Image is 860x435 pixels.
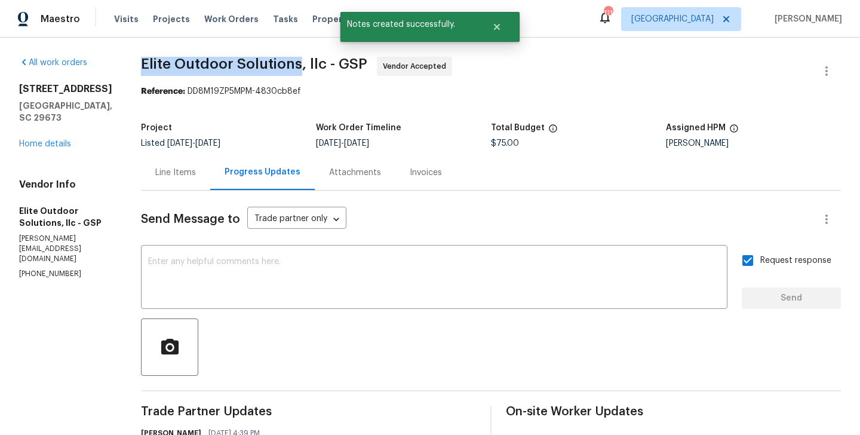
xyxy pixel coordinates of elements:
span: [DATE] [195,139,220,148]
span: - [167,139,220,148]
div: Progress Updates [225,166,300,178]
span: Vendor Accepted [383,60,451,72]
h2: [STREET_ADDRESS] [19,83,112,95]
span: $75.00 [491,139,519,148]
a: Home details [19,140,71,148]
div: Line Items [155,167,196,179]
h5: Work Order Timeline [316,124,401,132]
p: [PERSON_NAME][EMAIL_ADDRESS][DOMAIN_NAME] [19,234,112,264]
button: Close [477,15,517,39]
span: [GEOGRAPHIC_DATA] [631,13,714,25]
h5: [GEOGRAPHIC_DATA], SC 29673 [19,100,112,124]
div: Invoices [410,167,442,179]
span: Projects [153,13,190,25]
div: DD8M19ZP5MPM-4830cb8ef [141,85,841,97]
div: 111 [604,7,612,19]
span: - [316,139,369,148]
h4: Vendor Info [19,179,112,191]
span: Request response [760,255,831,267]
span: Maestro [41,13,80,25]
span: Visits [114,13,139,25]
span: Elite Outdoor Solutions, llc - GSP [141,57,367,71]
span: [DATE] [167,139,192,148]
span: [DATE] [316,139,341,148]
div: Attachments [329,167,381,179]
div: Trade partner only [247,210,346,229]
span: Listed [141,139,220,148]
span: Send Message to [141,213,240,225]
h5: Total Budget [491,124,545,132]
b: Reference: [141,87,185,96]
span: Properties [312,13,359,25]
span: Trade Partner Updates [141,406,476,418]
span: The hpm assigned to this work order. [729,124,739,139]
span: On-site Worker Updates [506,406,841,418]
a: All work orders [19,59,87,67]
h5: Project [141,124,172,132]
span: Notes created successfully. [340,12,477,37]
span: [DATE] [344,139,369,148]
h5: Assigned HPM [666,124,726,132]
h5: Elite Outdoor Solutions, llc - GSP [19,205,112,229]
span: The total cost of line items that have been proposed by Opendoor. This sum includes line items th... [548,124,558,139]
p: [PHONE_NUMBER] [19,269,112,279]
span: Tasks [273,15,298,23]
span: Work Orders [204,13,259,25]
span: [PERSON_NAME] [770,13,842,25]
div: [PERSON_NAME] [666,139,841,148]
